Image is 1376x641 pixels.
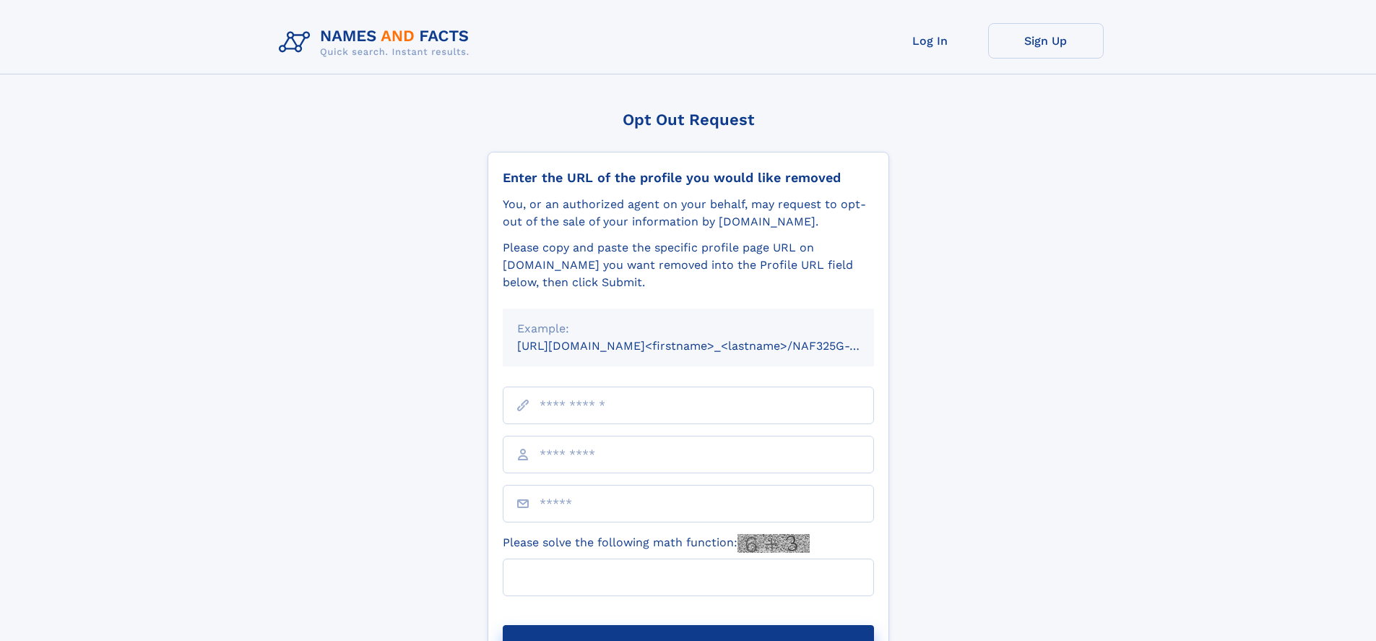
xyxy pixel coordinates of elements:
[503,196,874,231] div: You, or an authorized agent on your behalf, may request to opt-out of the sale of your informatio...
[873,23,988,59] a: Log In
[517,320,860,337] div: Example:
[517,339,901,353] small: [URL][DOMAIN_NAME]<firstname>_<lastname>/NAF325G-xxxxxxxx
[273,23,481,62] img: Logo Names and Facts
[488,111,889,129] div: Opt Out Request
[503,170,874,186] div: Enter the URL of the profile you would like removed
[988,23,1104,59] a: Sign Up
[503,534,810,553] label: Please solve the following math function:
[503,239,874,291] div: Please copy and paste the specific profile page URL on [DOMAIN_NAME] you want removed into the Pr...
